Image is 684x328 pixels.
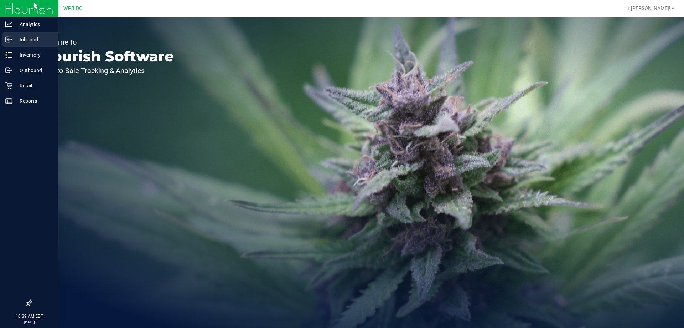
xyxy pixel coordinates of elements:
p: Reports [12,97,55,105]
inline-svg: Inventory [5,51,12,59]
inline-svg: Reports [5,97,12,105]
p: 10:39 AM EDT [3,313,55,319]
p: Outbound [12,66,55,75]
p: Analytics [12,20,55,29]
p: Inventory [12,51,55,59]
inline-svg: Analytics [5,21,12,28]
p: Seed-to-Sale Tracking & Analytics [38,67,174,74]
inline-svg: Retail [5,82,12,89]
span: Hi, [PERSON_NAME]! [624,5,670,11]
p: [DATE] [3,319,55,325]
p: Inbound [12,35,55,44]
p: Welcome to [38,39,174,46]
span: WPB DC [63,5,82,11]
inline-svg: Outbound [5,67,12,74]
inline-svg: Inbound [5,36,12,43]
p: Flourish Software [38,49,174,64]
p: Retail [12,81,55,90]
